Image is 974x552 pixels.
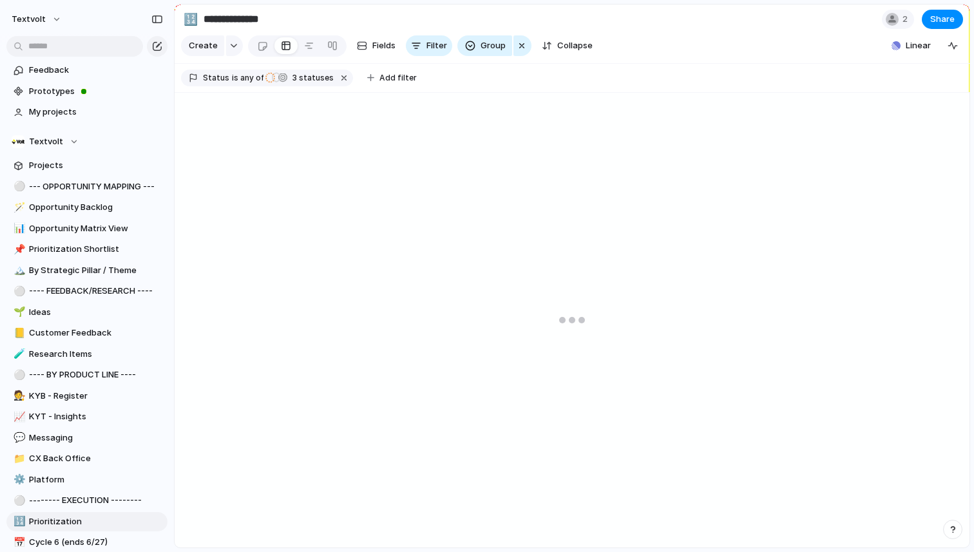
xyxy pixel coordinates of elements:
div: 📌 [14,242,23,257]
div: 📁 [14,452,23,466]
span: Collapse [557,39,593,52]
button: Collapse [537,35,598,56]
span: My projects [29,106,163,119]
button: ⚪ [12,285,24,298]
span: 3 [289,73,299,82]
span: By Strategic Pillar / Theme [29,264,163,277]
button: 3 statuses [265,71,336,85]
span: Projects [29,159,163,172]
button: Add filter [359,69,425,87]
button: isany of [229,71,266,85]
div: 💬 [14,430,23,445]
span: --- OPPORTUNITY MAPPING --- [29,180,163,193]
a: Feedback [6,61,167,80]
span: Linear [906,39,931,52]
a: Projects [6,156,167,175]
button: Textvolt [6,132,167,151]
div: 📈 [14,410,23,424]
button: 🪄 [12,201,24,214]
span: any of [238,72,263,84]
button: 🔢 [180,9,201,30]
div: ⚪ [14,179,23,194]
span: Opportunity Matrix View [29,222,163,235]
button: Linear [886,36,936,55]
div: 🪄 [14,200,23,215]
button: 📒 [12,327,24,339]
a: ⚪---- FEEDBACK/RESEARCH ---- [6,281,167,301]
span: ---- BY PRODUCT LINE ---- [29,368,163,381]
a: 📌Prioritization Shortlist [6,240,167,259]
button: 📊 [12,222,24,235]
a: 📁CX Back Office [6,449,167,468]
span: Messaging [29,432,163,444]
button: 📈 [12,410,24,423]
button: Group [457,35,512,56]
span: Feedback [29,64,163,77]
a: My projects [6,102,167,122]
span: CX Back Office [29,452,163,465]
a: 🪄Opportunity Backlog [6,198,167,217]
span: Opportunity Backlog [29,201,163,214]
span: statuses [289,72,334,84]
span: is [232,72,238,84]
a: ⚪---- BY PRODUCT LINE ---- [6,365,167,385]
div: ⚪ [14,368,23,383]
span: 2 [902,13,912,26]
button: textvolt [6,9,68,30]
span: Create [189,39,218,52]
div: 🏔️ [14,263,23,278]
div: 🌱 [14,305,23,319]
button: 📌 [12,243,24,256]
div: ⚪ [14,284,23,299]
a: 🧪Research Items [6,345,167,364]
span: Status [203,72,229,84]
span: Textvolt [29,135,63,148]
div: 🔢 [184,10,198,28]
span: ---- FEEDBACK/RESEARCH ---- [29,285,163,298]
a: ⚪--- OPPORTUNITY MAPPING --- [6,177,167,196]
button: 🌱 [12,306,24,319]
div: 📈KYT - Insights [6,407,167,426]
a: 🧑‍⚖️KYB - Register [6,386,167,406]
span: Fields [372,39,396,52]
span: KYB - Register [29,390,163,403]
span: Ideas [29,306,163,319]
a: 💬Messaging [6,428,167,448]
span: KYT - Insights [29,410,163,423]
button: ⚪ [12,368,24,381]
a: 📊Opportunity Matrix View [6,219,167,238]
span: Filter [426,39,447,52]
div: 🧑‍⚖️ [14,388,23,403]
button: 💬 [12,432,24,444]
span: Prototypes [29,85,163,98]
span: Add filter [379,72,417,84]
button: 🧪 [12,348,24,361]
button: 📁 [12,452,24,465]
button: Create [181,35,224,56]
button: Share [922,10,963,29]
button: Fields [352,35,401,56]
span: Prioritization Shortlist [29,243,163,256]
button: 🏔️ [12,264,24,277]
a: Prototypes [6,82,167,101]
div: 📒 [14,326,23,341]
span: Share [930,13,955,26]
a: 🌱Ideas [6,303,167,322]
a: 🏔️By Strategic Pillar / Theme [6,261,167,280]
span: Customer Feedback [29,327,163,339]
div: 🧪 [14,347,23,361]
a: 📒Customer Feedback [6,323,167,343]
span: Research Items [29,348,163,361]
